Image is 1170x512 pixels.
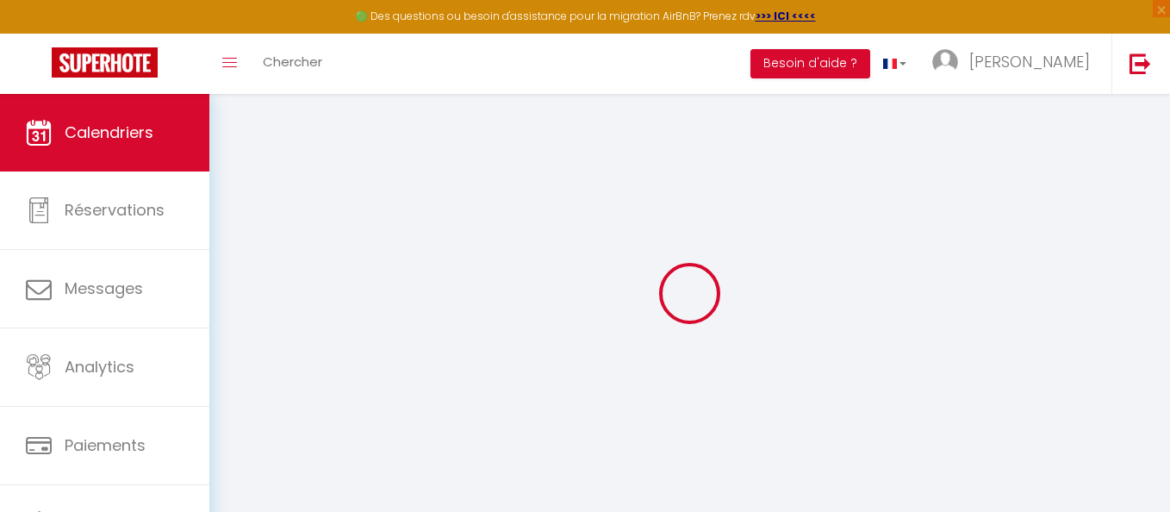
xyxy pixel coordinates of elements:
[969,51,1090,72] span: [PERSON_NAME]
[65,199,165,221] span: Réservations
[65,356,134,378] span: Analytics
[250,34,335,94] a: Chercher
[756,9,816,23] a: >>> ICI <<<<
[52,47,158,78] img: Super Booking
[65,122,153,143] span: Calendriers
[919,34,1111,94] a: ... [PERSON_NAME]
[932,49,958,75] img: ...
[1130,53,1151,74] img: logout
[750,49,870,78] button: Besoin d'aide ?
[65,278,143,299] span: Messages
[263,53,322,71] span: Chercher
[65,434,146,456] span: Paiements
